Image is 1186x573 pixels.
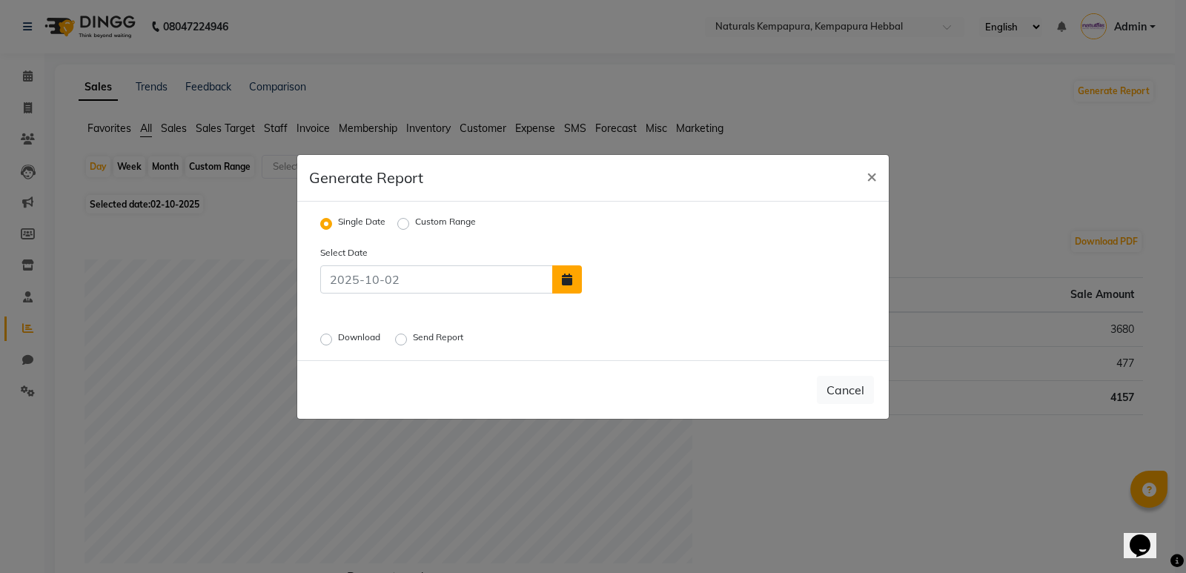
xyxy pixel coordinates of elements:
[338,215,385,233] label: Single Date
[413,331,466,348] label: Send Report
[338,331,383,348] label: Download
[309,246,451,259] label: Select Date
[855,155,889,196] button: Close
[415,215,476,233] label: Custom Range
[320,265,553,294] input: 2025-10-02
[309,167,423,189] h5: Generate Report
[867,165,877,187] span: ×
[817,376,874,404] button: Cancel
[1124,514,1171,558] iframe: chat widget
